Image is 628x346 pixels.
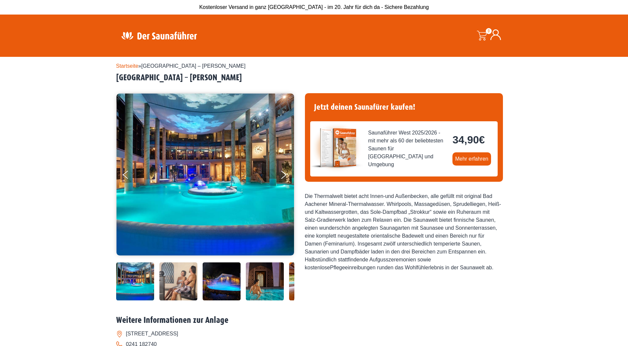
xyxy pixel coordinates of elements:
img: der-saunafuehrer-2025-west.jpg [310,121,363,174]
span: » [116,63,246,69]
span: 0 [486,28,492,34]
div: Die Thermalwelt bietet acht Innen-und Außenbecken, alle gefüllt mit original Bad Aachener Mineral... [305,192,503,272]
span: € [479,134,485,146]
span: Saunaführer West 2025/2026 - mit mehr als 60 der beliebtesten Saunen für [GEOGRAPHIC_DATA] und Um... [368,129,447,169]
span: [GEOGRAPHIC_DATA] – [PERSON_NAME] [141,63,246,69]
bdi: 34,90 [452,134,485,146]
h4: Jetzt deinen Saunafürer kaufen! [310,98,498,116]
button: Previous [123,168,139,184]
a: Mehr erfahren [452,152,491,166]
span: Kostenloser Versand in ganz [GEOGRAPHIC_DATA] - im 20. Jahr für dich da - Sichere Bezahlung [199,4,429,10]
h2: Weitere Informationen zur Anlage [116,315,512,326]
a: Startseite [116,63,139,69]
button: Next [280,168,296,184]
li: [STREET_ADDRESS] [116,328,512,339]
h2: [GEOGRAPHIC_DATA] – [PERSON_NAME] [116,73,512,83]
